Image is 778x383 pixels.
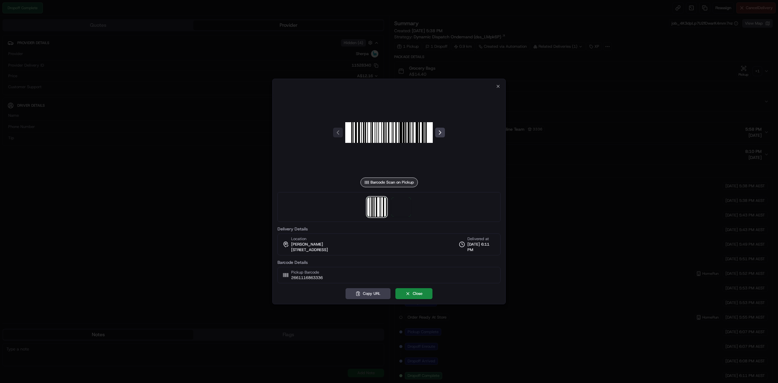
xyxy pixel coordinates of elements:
span: Pickup Barcode [291,270,323,275]
img: barcode_scan_on_pickup image [367,197,387,217]
img: barcode_scan_on_pickup image [345,89,433,176]
span: [PERSON_NAME] [291,242,323,247]
button: Close [395,288,432,299]
div: Barcode Scan on Pickup [360,178,418,187]
span: [STREET_ADDRESS] [291,247,328,253]
label: Delivery Details [277,227,501,231]
span: Delivered at [467,236,495,242]
span: [DATE] 6:11 PM [467,242,495,253]
button: Copy URL [346,288,391,299]
label: Barcode Details [277,260,501,264]
span: 2661116863336 [291,275,323,281]
span: Location [291,236,306,242]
